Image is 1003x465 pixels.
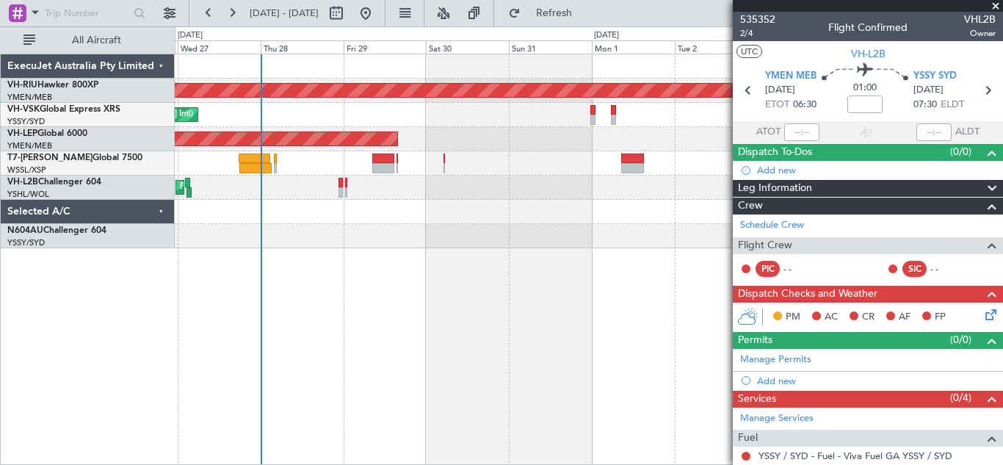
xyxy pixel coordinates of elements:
a: VH-RIUHawker 800XP [7,81,98,90]
span: YMEN MEB [765,69,816,84]
div: Add new [757,164,996,176]
span: Permits [738,332,772,349]
span: ATOT [756,125,781,140]
span: Dispatch Checks and Weather [738,286,877,303]
a: Manage Services [740,411,814,426]
span: (0/4) [950,390,971,405]
span: CR [862,310,875,325]
a: VH-L2BChallenger 604 [7,178,101,187]
span: N604AU [7,226,43,235]
a: VH-VSKGlobal Express XRS [7,105,120,114]
div: Flight Confirmed [828,20,908,35]
a: YMEN/MEB [7,140,52,151]
div: PIC [756,261,780,277]
span: 535352 [740,12,775,27]
button: All Aircraft [16,29,159,52]
span: Refresh [524,8,585,18]
span: Flight Crew [738,237,792,254]
button: UTC [736,45,762,58]
div: - - [783,262,816,275]
span: All Aircraft [38,35,155,46]
span: Fuel [738,430,758,447]
div: Planned Maint Sydney ([PERSON_NAME] Intl) [180,176,350,198]
span: ETOT [765,98,789,112]
span: [DATE] - [DATE] [250,7,319,20]
span: 06:30 [793,98,816,112]
span: 01:00 [853,81,877,95]
span: PM [786,310,800,325]
div: Sat 30 [426,40,509,54]
div: Wed 27 [178,40,261,54]
span: VH-L2B [851,46,886,62]
span: [DATE] [765,83,795,98]
a: YSSY/SYD [7,116,45,127]
div: Add new [757,375,996,387]
a: YMEN/MEB [7,92,52,103]
span: AC [825,310,838,325]
div: Tue 2 [675,40,758,54]
a: YSHL/WOL [7,189,49,200]
div: - - [930,262,963,275]
button: Refresh [501,1,590,25]
span: VHL2B [964,12,996,27]
span: ALDT [955,125,980,140]
a: Manage Permits [740,353,811,367]
span: 07:30 [913,98,937,112]
span: FP [935,310,946,325]
span: Crew [738,198,763,215]
a: N604AUChallenger 604 [7,226,106,235]
div: Sun 31 [509,40,592,54]
span: T7-[PERSON_NAME] [7,154,93,162]
span: YSSY SYD [913,69,957,84]
span: AF [899,310,910,325]
span: VH-L2B [7,178,38,187]
a: Schedule Crew [740,218,804,233]
span: VH-VSK [7,105,40,114]
a: WSSL/XSP [7,165,46,176]
span: VH-RIU [7,81,37,90]
div: SIC [902,261,927,277]
span: [DATE] [913,83,944,98]
div: Fri 29 [344,40,427,54]
div: [DATE] [594,29,619,42]
a: T7-[PERSON_NAME]Global 7500 [7,154,142,162]
a: VH-LEPGlobal 6000 [7,129,87,138]
span: (0/0) [950,332,971,347]
a: YSSY / SYD - Fuel - Viva Fuel GA YSSY / SYD [758,450,952,462]
input: Trip Number [45,2,129,24]
div: [DATE] [178,29,203,42]
a: YSSY/SYD [7,237,45,248]
div: Mon 1 [592,40,675,54]
span: (0/0) [950,144,971,159]
span: Owner [964,27,996,40]
div: Thu 28 [261,40,344,54]
input: --:-- [784,123,819,141]
span: Dispatch To-Dos [738,144,812,161]
span: ELDT [941,98,964,112]
span: 2/4 [740,27,775,40]
span: VH-LEP [7,129,37,138]
span: Services [738,391,776,408]
span: Leg Information [738,180,812,197]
